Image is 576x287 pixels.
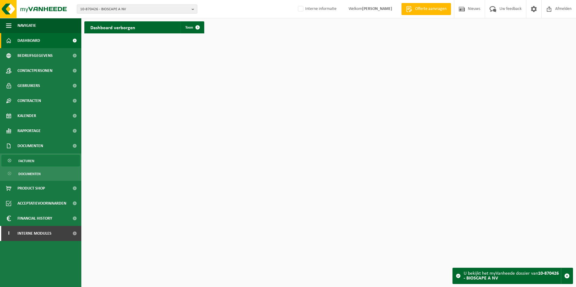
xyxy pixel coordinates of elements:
span: Documenten [17,138,43,153]
span: Facturen [18,155,34,167]
span: Bedrijfsgegevens [17,48,53,63]
strong: [PERSON_NAME] [362,7,392,11]
a: Facturen [2,155,80,166]
span: Offerte aanvragen [414,6,448,12]
span: Toon [185,26,193,29]
span: Contactpersonen [17,63,52,78]
span: Acceptatievoorwaarden [17,196,66,211]
span: 10-870426 - BIOSCAPE A NV [80,5,189,14]
span: Interne modules [17,226,52,241]
label: Interne informatie [297,5,337,14]
span: Gebruikers [17,78,40,93]
span: Navigatie [17,18,36,33]
a: Offerte aanvragen [401,3,451,15]
span: Product Shop [17,181,45,196]
span: I [6,226,11,241]
span: Documenten [18,168,41,180]
a: Toon [180,21,204,33]
span: Kalender [17,108,36,123]
button: 10-870426 - BIOSCAPE A NV [77,5,197,14]
div: U bekijkt het myVanheede dossier van [464,268,561,284]
h2: Dashboard verborgen [84,21,141,33]
span: Financial History [17,211,52,226]
strong: 10-870426 - BIOSCAPE A NV [464,271,559,281]
a: Documenten [2,168,80,179]
span: Rapportage [17,123,41,138]
span: Contracten [17,93,41,108]
span: Dashboard [17,33,40,48]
